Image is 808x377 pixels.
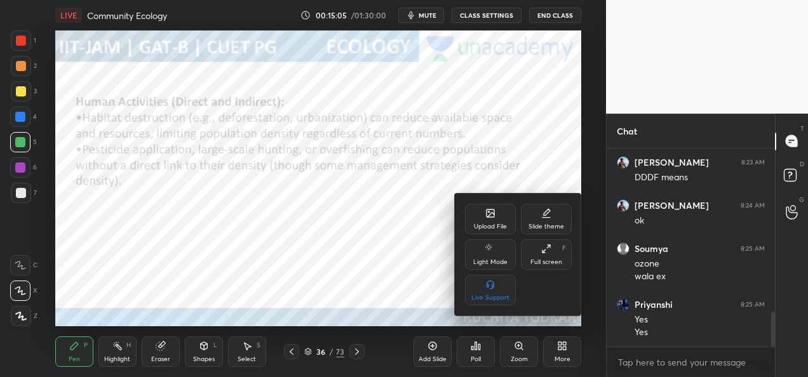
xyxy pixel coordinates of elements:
[473,259,508,265] div: Light Mode
[530,259,562,265] div: Full screen
[529,223,564,230] div: Slide theme
[474,223,507,230] div: Upload File
[562,245,566,251] div: F
[471,294,509,301] div: Live Support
